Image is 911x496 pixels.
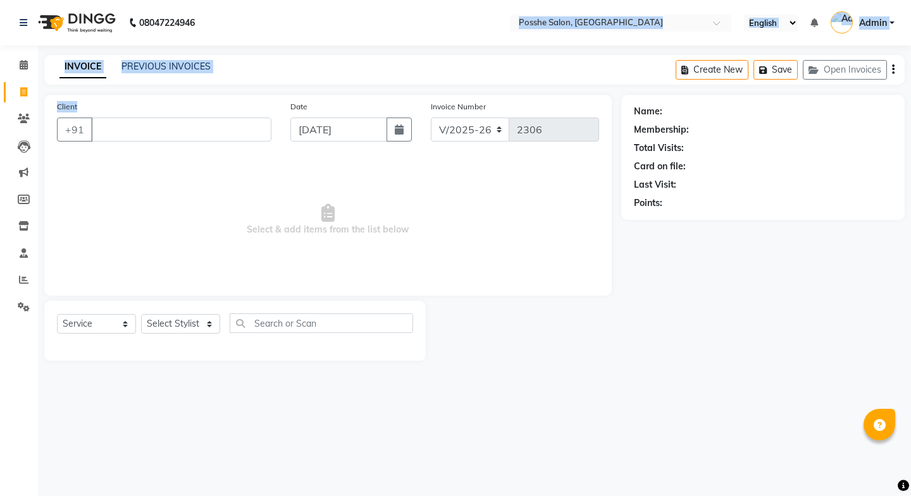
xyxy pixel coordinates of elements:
[831,11,853,33] img: Admin
[634,142,684,155] div: Total Visits:
[634,178,676,191] div: Last Visit:
[753,60,798,80] button: Save
[431,101,486,112] label: Invoice Number
[32,5,119,40] img: logo
[59,56,106,78] a: INVOICE
[91,118,271,142] input: Search by Name/Mobile/Email/Code
[57,157,599,283] span: Select & add items from the list below
[634,160,686,173] div: Card on file:
[57,118,92,142] button: +91
[676,60,748,80] button: Create New
[859,16,887,30] span: Admin
[230,313,413,333] input: Search or Scan
[634,105,662,118] div: Name:
[803,60,887,80] button: Open Invoices
[290,101,307,112] label: Date
[634,197,662,210] div: Points:
[634,123,689,136] div: Membership:
[139,5,195,40] b: 08047224946
[57,101,77,112] label: Client
[121,61,211,72] a: PREVIOUS INVOICES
